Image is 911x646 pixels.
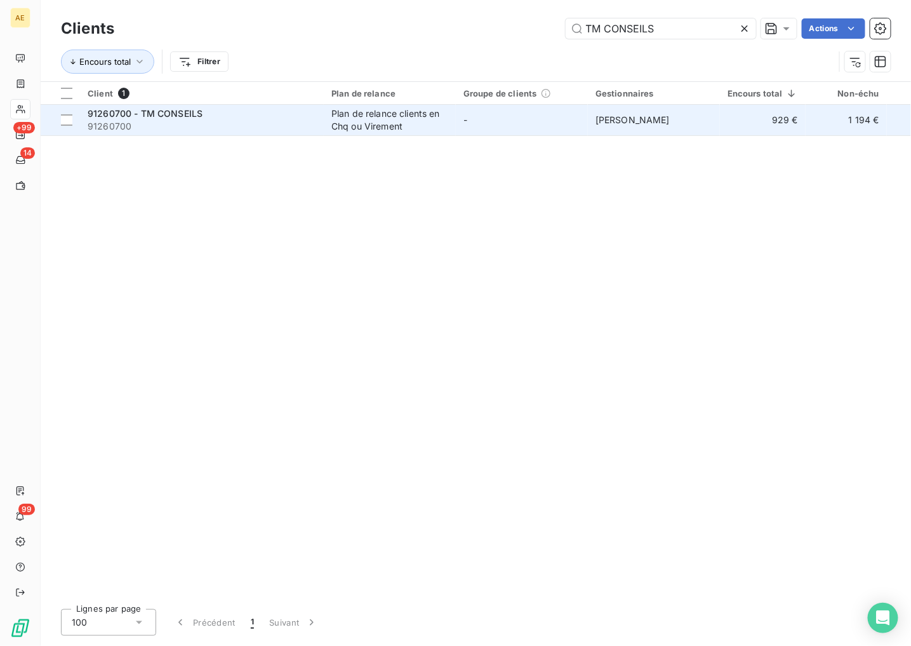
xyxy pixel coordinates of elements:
[806,105,887,135] td: 1 194 €
[595,88,712,98] div: Gestionnaires
[262,609,326,636] button: Suivant
[118,88,130,99] span: 1
[61,17,114,40] h3: Clients
[463,88,537,98] span: Groupe de clients
[868,603,898,633] div: Open Intercom Messenger
[88,108,203,119] span: 91260700 - TM CONSEILS
[243,609,262,636] button: 1
[566,18,756,39] input: Rechercher
[166,609,243,636] button: Précédent
[802,18,865,39] button: Actions
[170,51,229,72] button: Filtrer
[79,57,131,67] span: Encours total
[463,114,467,125] span: -
[10,618,30,638] img: Logo LeanPay
[595,114,670,125] span: [PERSON_NAME]
[331,88,448,98] div: Plan de relance
[10,8,30,28] div: AE
[13,122,35,133] span: +99
[251,616,254,629] span: 1
[728,88,798,98] div: Encours total
[331,107,448,133] div: Plan de relance clients en Chq ou Virement
[18,504,35,515] span: 99
[61,50,154,74] button: Encours total
[88,88,113,98] span: Client
[72,616,87,629] span: 100
[20,147,35,159] span: 14
[88,120,316,133] span: 91260700
[720,105,806,135] td: 929 €
[813,88,879,98] div: Non-échu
